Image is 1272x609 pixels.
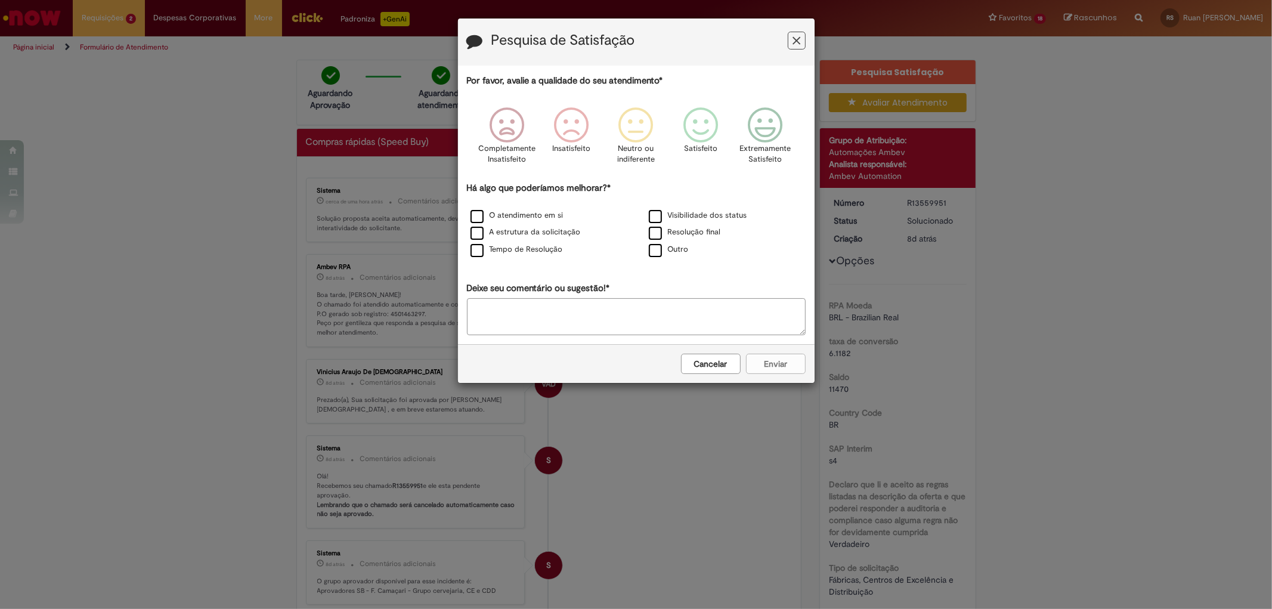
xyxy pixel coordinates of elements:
[467,75,663,87] label: Por favor, avalie a qualidade do seu atendimento*
[735,98,796,180] div: Extremamente Satisfeito
[739,143,791,165] p: Extremamente Satisfeito
[605,98,666,180] div: Neutro ou indiferente
[471,210,564,221] label: O atendimento em si
[649,227,721,238] label: Resolução final
[552,143,590,154] p: Insatisfeito
[471,227,581,238] label: A estrutura da solicitação
[491,33,635,48] label: Pesquisa de Satisfação
[467,182,806,259] div: Há algo que poderíamos melhorar?*
[467,282,610,295] label: Deixe seu comentário ou sugestão!*
[478,143,536,165] p: Completamente Insatisfeito
[681,354,741,374] button: Cancelar
[476,98,537,180] div: Completamente Insatisfeito
[670,98,731,180] div: Satisfeito
[614,143,657,165] p: Neutro ou indiferente
[541,98,602,180] div: Insatisfeito
[471,244,563,255] label: Tempo de Resolução
[684,143,717,154] p: Satisfeito
[649,244,689,255] label: Outro
[649,210,747,221] label: Visibilidade dos status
